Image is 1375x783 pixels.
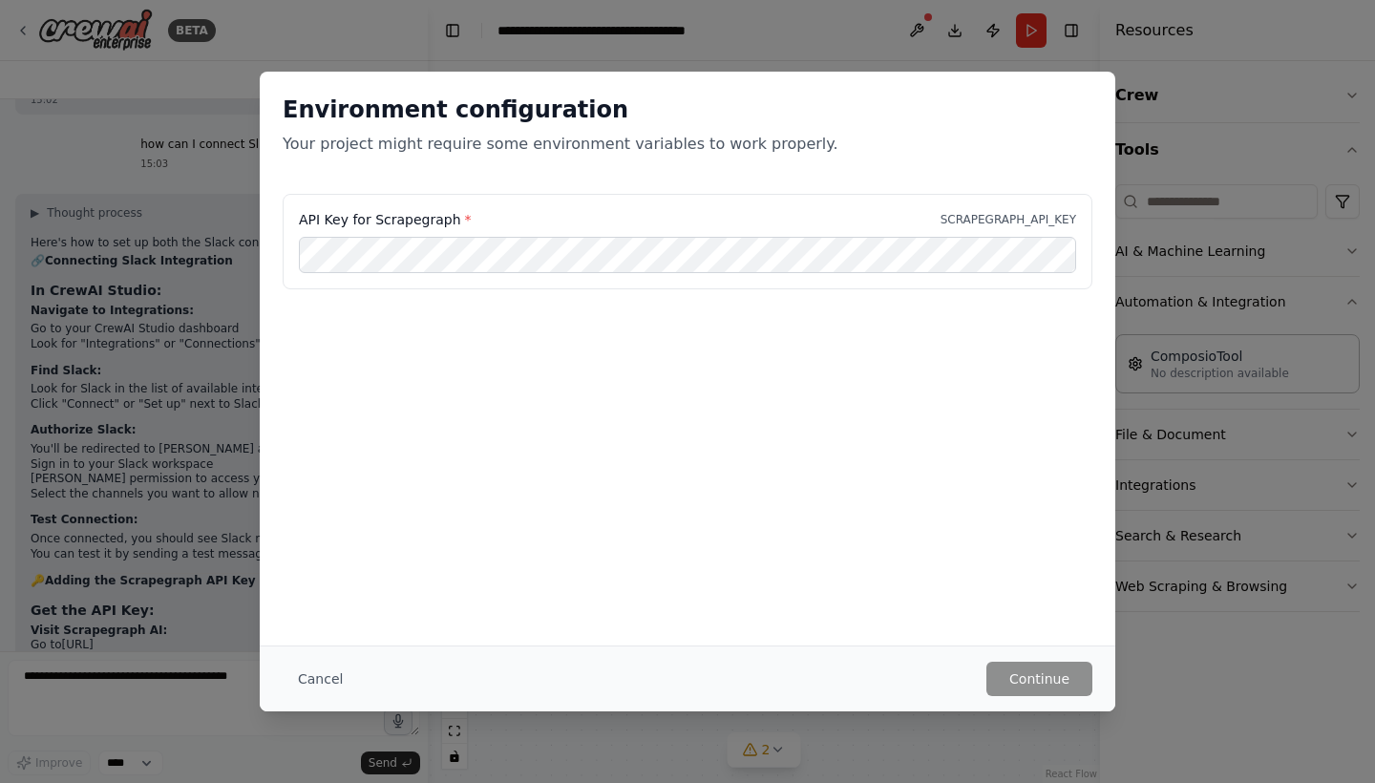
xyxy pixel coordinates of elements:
[283,662,358,696] button: Cancel
[986,662,1092,696] button: Continue
[941,212,1076,227] p: SCRAPEGRAPH_API_KEY
[283,133,1092,156] p: Your project might require some environment variables to work properly.
[299,210,472,229] label: API Key for Scrapegraph
[283,95,1092,125] h2: Environment configuration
